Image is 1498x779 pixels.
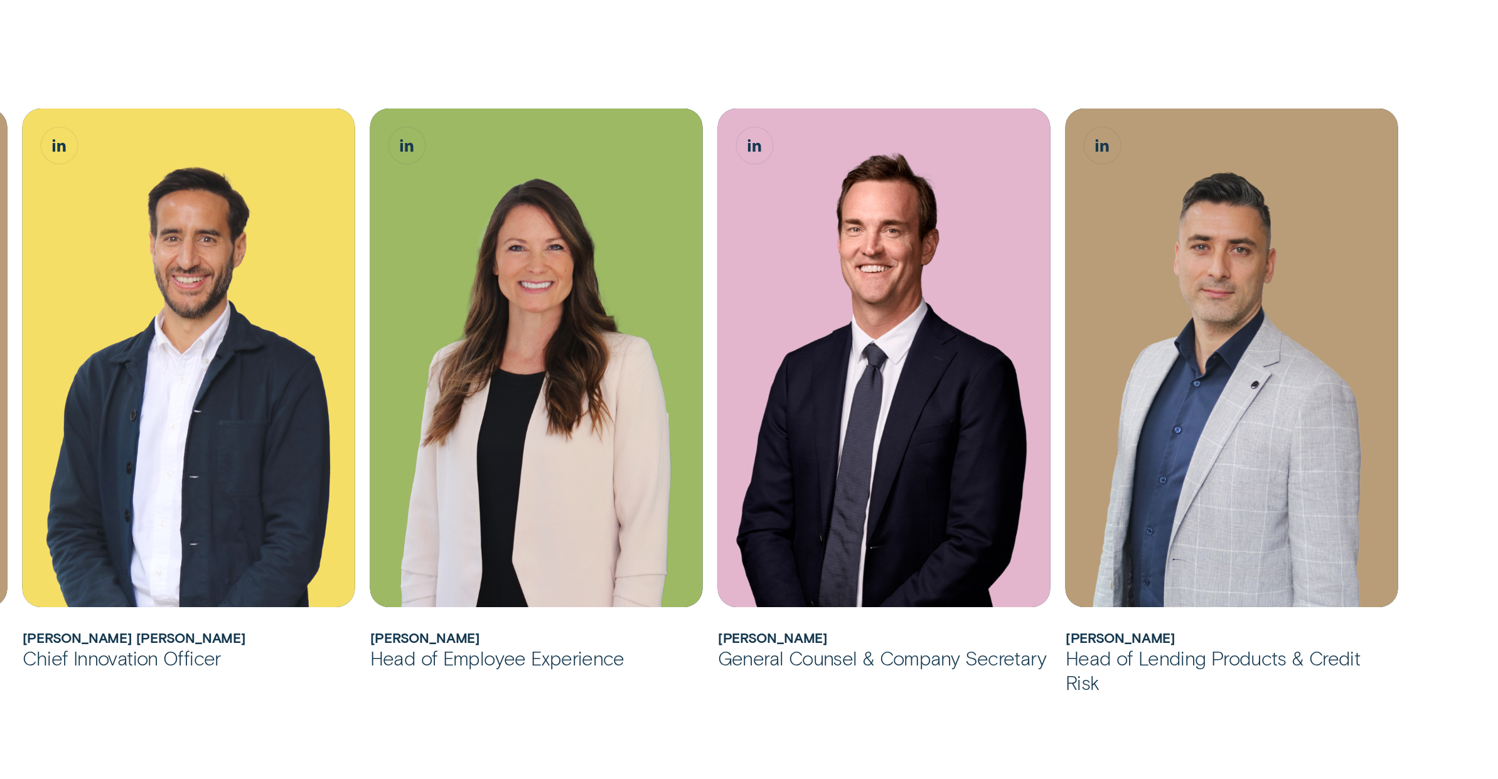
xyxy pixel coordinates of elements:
a: Alexandre Maizy, Head of Lending Products & Credit Risk LinkedIn button [1084,127,1121,164]
div: Chief Innovation Officer [23,645,355,670]
div: Alexandre Maizy, Head of Lending Products & Credit Risk [1066,109,1398,607]
h2: Kate Renner [370,630,703,645]
img: Álvaro Carpio Colón [23,109,355,607]
div: Kate Renner, Head of Employee Experience [370,109,703,607]
a: Álvaro Carpio Colón, Chief Innovation Officer LinkedIn button [41,127,78,164]
a: Kate Renner, Head of Employee Experience LinkedIn button [389,127,425,164]
div: Álvaro Carpio Colón, Chief Innovation Officer [23,109,355,607]
div: General Counsel & Company Secretary [718,645,1051,670]
div: David King, General Counsel & Company Secretary [718,109,1051,607]
div: Head of Employee Experience [370,645,703,670]
h2: Alexandre Maizy [1066,630,1398,645]
a: David King, General Counsel & Company Secretary LinkedIn button [737,127,773,164]
h2: David King [718,630,1051,645]
img: Kate Renner [370,109,703,607]
img: Alexandre Maizy [1066,109,1398,607]
img: David King [718,109,1051,607]
h2: Álvaro Carpio Colón [23,630,355,645]
div: Head of Lending Products & Credit Risk [1066,645,1398,694]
